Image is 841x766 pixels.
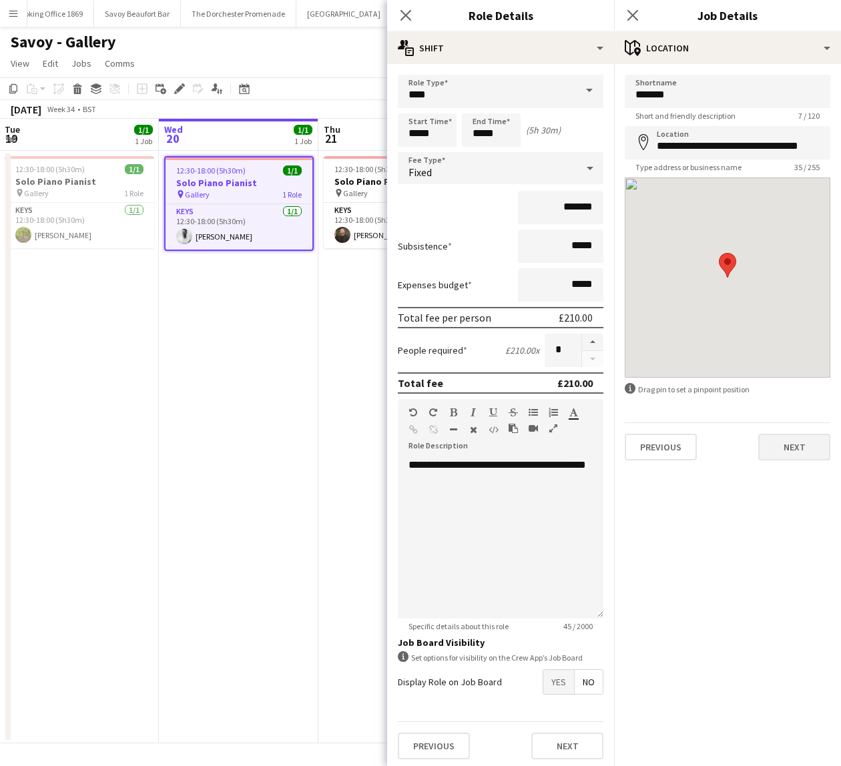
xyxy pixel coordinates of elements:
button: The Dorchester Promenade [181,1,296,27]
span: Specific details about this role [398,621,519,631]
button: Redo [429,407,438,418]
h3: Solo Piano Pianist [166,177,312,189]
button: Savoy Beaufort Bar [94,1,181,27]
span: Fixed [408,165,432,179]
button: Increase [582,334,603,351]
span: Thu [324,123,340,135]
span: 1 Role [124,188,144,198]
span: 1/1 [294,125,312,135]
h3: Role Details [387,7,614,24]
span: 1/1 [125,164,144,174]
button: Horizontal Line [449,424,458,435]
div: Drag pin to set a pinpoint position [625,383,830,396]
span: 12:30-18:00 (5h30m) [15,164,85,174]
button: Unordered List [529,407,538,418]
h3: Solo Piano Pianist [324,175,473,187]
span: Gallery [24,188,49,198]
button: Strikethrough [509,407,518,418]
app-job-card: 12:30-18:00 (5h30m)1/1Solo Piano Pianist Gallery1 RoleKeys1/112:30-18:00 (5h30m)[PERSON_NAME] [5,156,154,248]
span: 12:30-18:00 (5h30m) [334,164,404,174]
label: Subsistence [398,240,452,252]
div: 1 Job [294,136,312,146]
label: Display Role on Job Board [398,676,502,688]
h3: Job Board Visibility [398,637,603,649]
span: Comms [105,57,135,69]
a: View [5,55,35,72]
div: £210.00 [559,311,593,324]
div: BST [83,104,96,114]
span: Yes [543,670,574,694]
span: Edit [43,57,58,69]
button: Next [758,434,830,460]
h1: Savoy - Gallery [11,32,116,52]
button: Bold [449,407,458,418]
button: Next [531,733,603,759]
span: Wed [164,123,183,135]
button: Italic [469,407,478,418]
app-card-role: Keys1/112:30-18:00 (5h30m)[PERSON_NAME] [5,203,154,248]
h3: Job Details [614,7,841,24]
div: £210.00 [557,376,593,390]
span: Short and friendly description [625,111,746,121]
span: 19 [3,131,20,146]
span: Jobs [71,57,91,69]
span: Gallery [185,189,210,200]
label: Expenses budget [398,279,472,291]
div: Shift [387,32,614,64]
app-card-role: Keys1/112:30-18:00 (5h30m)[PERSON_NAME] [324,203,473,248]
label: People required [398,344,467,356]
button: Clear Formatting [469,424,478,435]
span: 45 / 2000 [553,621,603,631]
span: Type address or business name [625,162,752,172]
button: Underline [489,407,498,418]
button: Text Color [569,407,578,418]
div: £210.00 x [505,344,539,356]
div: (5h 30m) [526,124,561,136]
button: Previous [625,434,697,460]
span: View [11,57,29,69]
span: Week 34 [44,104,77,114]
span: 21 [322,131,340,146]
div: Total fee [398,376,443,390]
button: Insert video [529,423,538,434]
div: Total fee per person [398,311,491,324]
button: Undo [408,407,418,418]
span: 1 Role [282,189,302,200]
app-card-role: Keys1/112:30-18:00 (5h30m)[PERSON_NAME] [166,204,312,250]
span: 12:30-18:00 (5h30m) [176,165,246,175]
div: [DATE] [11,103,41,116]
app-job-card: 12:30-18:00 (5h30m)1/1Solo Piano Pianist Gallery1 RoleKeys1/112:30-18:00 (5h30m)[PERSON_NAME] [164,156,314,251]
button: Ordered List [549,407,558,418]
h3: Solo Piano Pianist [5,175,154,187]
a: Jobs [66,55,97,72]
a: Comms [99,55,140,72]
button: Fullscreen [549,423,558,434]
span: Gallery [343,188,368,198]
span: 1/1 [134,125,153,135]
div: Set options for visibility on the Crew App’s Job Board [398,651,603,664]
button: HTML Code [489,424,498,435]
button: [GEOGRAPHIC_DATA] [296,1,392,27]
span: 35 / 255 [784,162,830,172]
span: No [575,670,603,694]
div: Location [614,32,841,64]
span: 7 / 120 [788,111,830,121]
span: 20 [162,131,183,146]
div: 1 Job [135,136,152,146]
app-job-card: 12:30-18:00 (5h30m)1/1Solo Piano Pianist Gallery1 RoleKeys1/112:30-18:00 (5h30m)[PERSON_NAME] [324,156,473,248]
button: Previous [398,733,470,759]
span: 1/1 [283,165,302,175]
button: Paste as plain text [509,423,518,434]
span: Tue [5,123,20,135]
a: Edit [37,55,63,72]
